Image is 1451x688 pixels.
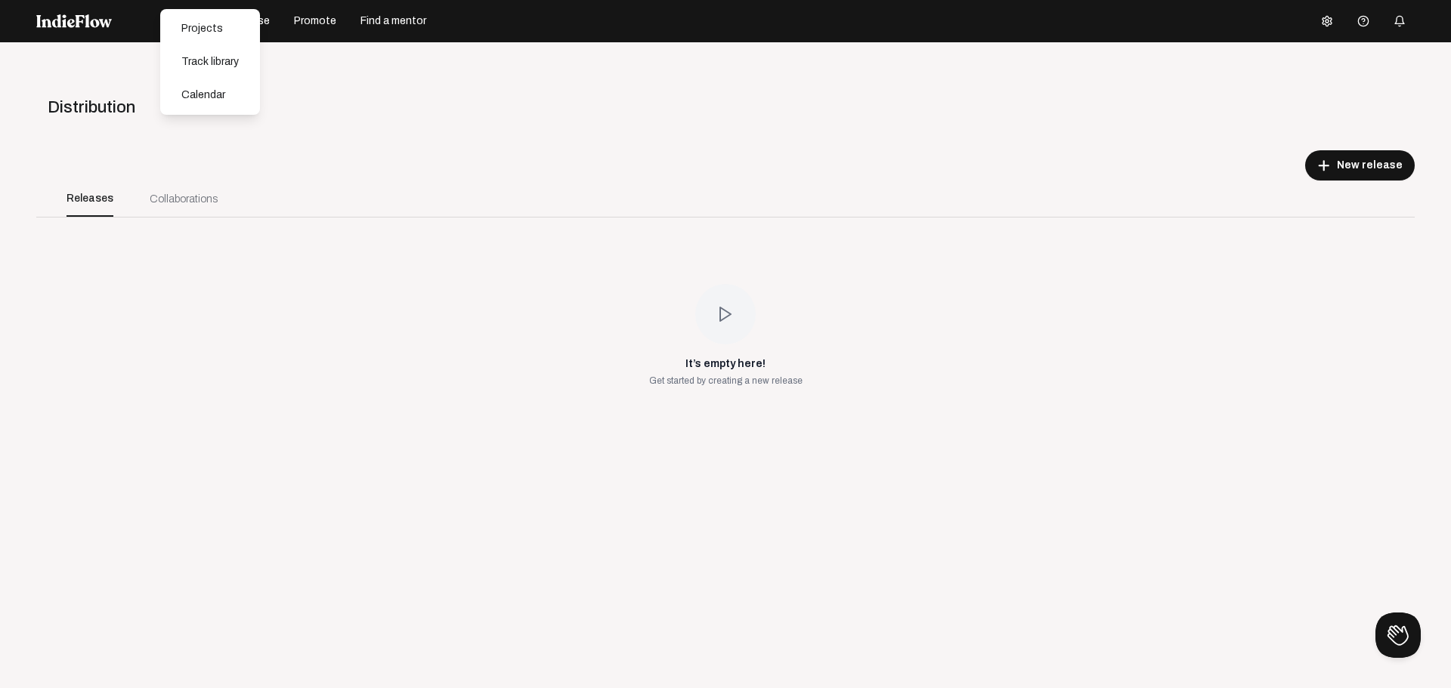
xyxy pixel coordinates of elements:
[150,191,218,207] div: Collaborations
[67,180,113,217] div: Releases
[649,375,803,387] div: Get started by creating a new release
[1375,612,1421,658] iframe: Toggle Customer Support
[294,14,336,29] span: Promote
[48,98,135,116] span: Distribution
[166,82,254,109] div: Calendar
[360,14,426,29] span: Find a mentor
[351,9,435,33] button: Find a mentor
[36,14,112,28] img: indieflow-logo-white.svg
[1317,159,1331,172] mat-icon: add
[1337,158,1403,173] span: New release
[285,9,345,33] button: Promote
[685,356,766,372] div: It’s empty here!
[166,48,254,76] div: Track library
[166,15,254,42] div: Projects
[1305,150,1415,180] button: New release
